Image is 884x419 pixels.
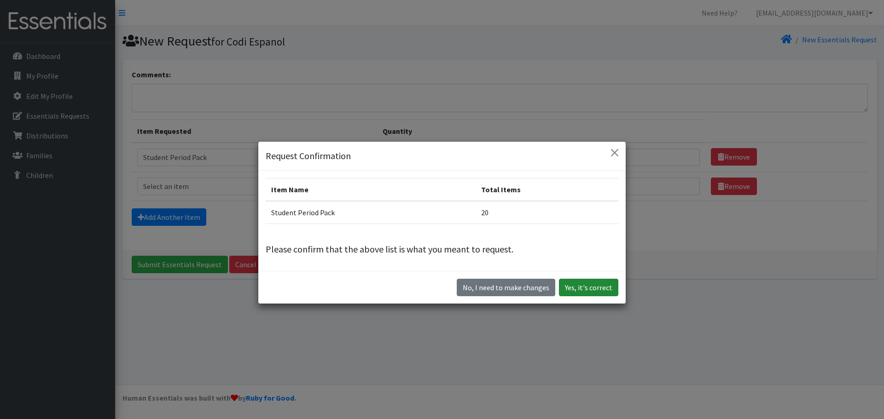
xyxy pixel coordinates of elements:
[607,145,622,160] button: Close
[476,178,618,201] th: Total Items
[266,149,351,163] h5: Request Confirmation
[266,178,476,201] th: Item Name
[266,242,618,256] p: Please confirm that the above list is what you meant to request.
[457,279,555,296] button: No I need to make changes
[266,201,476,224] td: Student Period Pack
[476,201,618,224] td: 20
[559,279,618,296] button: Yes, it's correct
